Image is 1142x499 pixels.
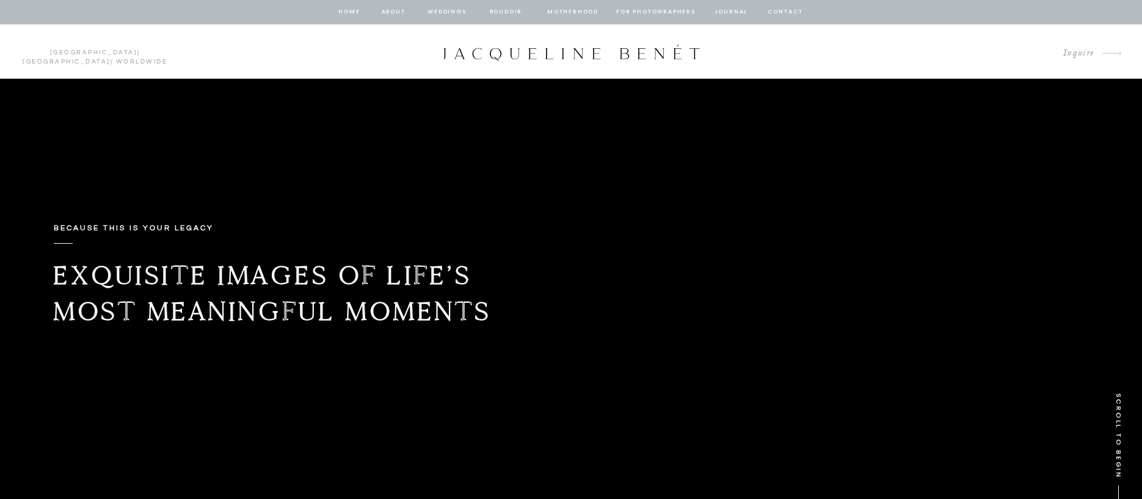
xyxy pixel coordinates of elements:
[1053,45,1094,62] a: Inquire
[426,7,468,18] a: Weddings
[766,7,805,18] a: contact
[380,7,406,18] a: about
[338,7,361,18] a: home
[17,48,173,56] p: | | Worldwide
[50,49,138,56] a: [GEOGRAPHIC_DATA]
[1110,393,1124,497] p: SCROLL TO BEGIN
[54,224,214,232] b: Because this is your legacy
[53,259,492,327] b: Exquisite images of life’s most meaningful moments
[489,7,523,18] a: BOUDOIR
[23,59,111,65] a: [GEOGRAPHIC_DATA]
[547,7,598,18] a: Motherhood
[712,7,750,18] a: journal
[616,7,696,18] a: for photographers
